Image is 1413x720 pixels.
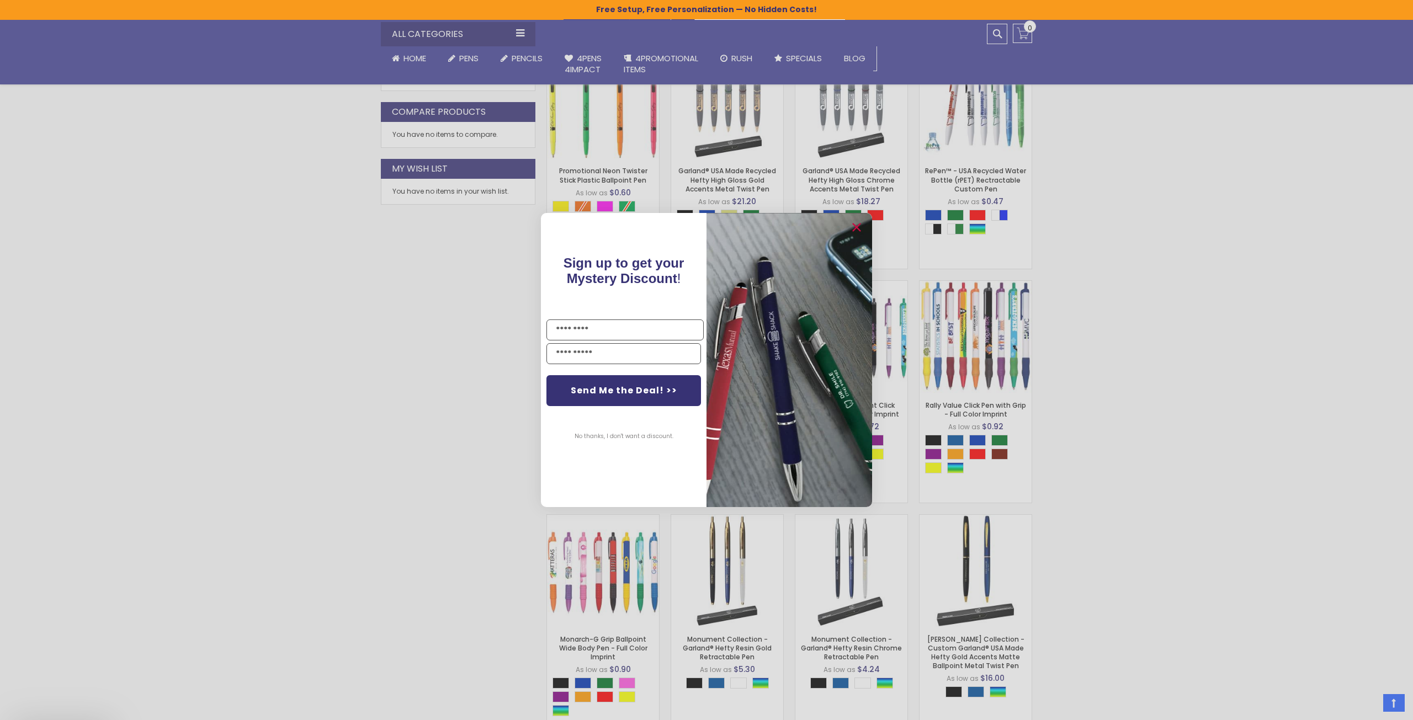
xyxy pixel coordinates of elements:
button: No thanks, I don't want a discount. [569,423,679,450]
span: ! [564,255,684,286]
img: pop-up-image [706,213,872,507]
span: Sign up to get your Mystery Discount [564,255,684,286]
button: Send Me the Deal! >> [546,375,701,406]
button: Close dialog [848,218,865,236]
